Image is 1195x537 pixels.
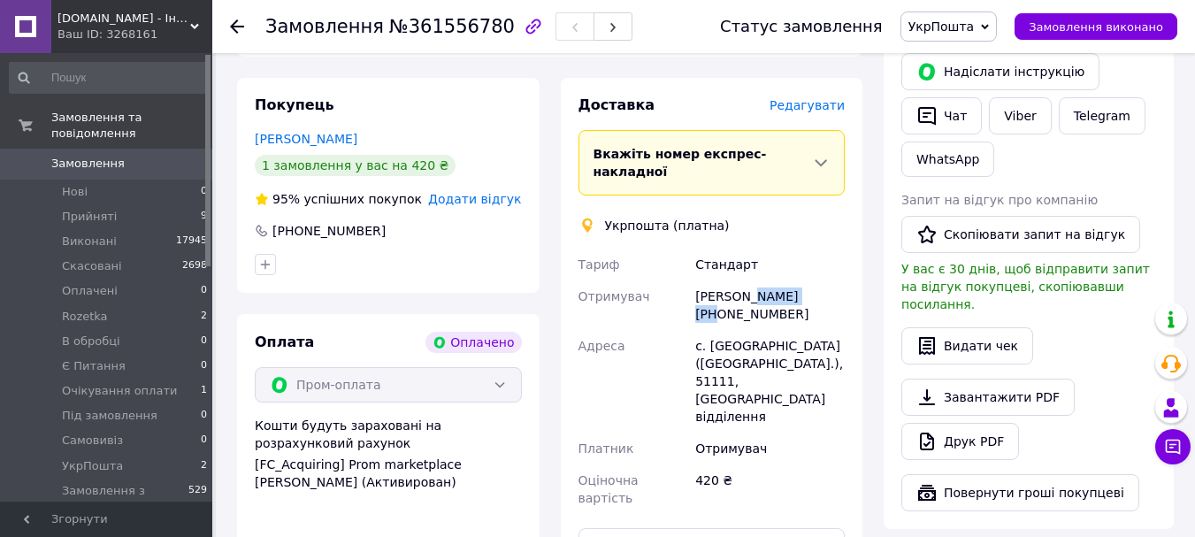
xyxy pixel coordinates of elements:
[901,262,1150,311] span: У вас є 30 днів, щоб відправити запит на відгук покупцеві, скопіювавши посилання.
[389,16,515,37] span: №361556780
[265,16,384,37] span: Замовлення
[255,155,456,176] div: 1 замовлення у вас на 420 ₴
[62,184,88,200] span: Нові
[51,156,125,172] span: Замовлення
[57,27,212,42] div: Ваш ID: 3268161
[57,11,190,27] span: izdorov.com.ua - Інтернет-магазин вітамінів і біодобавок
[901,379,1075,416] a: Завантажити PDF
[692,433,848,464] div: Отримувач
[1059,97,1145,134] a: Telegram
[720,18,883,35] div: Статус замовлення
[62,209,117,225] span: Прийняті
[230,18,244,35] div: Повернутися назад
[188,483,207,515] span: 529
[989,97,1051,134] a: Viber
[201,383,207,399] span: 1
[62,283,118,299] span: Оплачені
[255,334,314,350] span: Оплата
[692,249,848,280] div: Стандарт
[9,62,209,94] input: Пошук
[901,327,1033,364] button: Видати чек
[901,97,982,134] button: Чат
[255,96,334,113] span: Покупець
[578,289,650,303] span: Отримувач
[901,216,1140,253] button: Скопіювати запит на відгук
[62,383,177,399] span: Очікування оплати
[62,309,108,325] span: Rozetka
[770,98,845,112] span: Редагувати
[62,234,117,249] span: Виконані
[201,358,207,374] span: 0
[182,258,207,274] span: 2698
[601,217,734,234] div: Укрпошта (платна)
[1029,20,1163,34] span: Замовлення виконано
[425,332,521,353] div: Оплачено
[578,257,620,272] span: Тариф
[62,258,122,274] span: Скасовані
[62,334,120,349] span: В обробці
[62,433,123,449] span: Самовивіз
[271,222,387,240] div: [PHONE_NUMBER]
[201,334,207,349] span: 0
[201,283,207,299] span: 0
[578,96,655,113] span: Доставка
[62,458,123,474] span: УкрПошта
[1155,429,1191,464] button: Чат з покупцем
[428,192,521,206] span: Додати відгук
[255,417,522,491] div: Кошти будуть зараховані на розрахунковий рахунок
[901,193,1098,207] span: Запит на відгук про компанію
[51,110,212,142] span: Замовлення та повідомлення
[201,209,207,225] span: 9
[62,483,188,515] span: Замовлення з [PERSON_NAME]
[255,456,522,491] div: [FC_Acquiring] Prom marketplace [PERSON_NAME] (Активирован)
[62,358,126,374] span: Є Питання
[1015,13,1177,40] button: Замовлення виконано
[201,433,207,449] span: 0
[692,280,848,330] div: [PERSON_NAME] [PHONE_NUMBER]
[901,474,1139,511] button: Повернути гроші покупцеві
[578,441,634,456] span: Платник
[272,192,300,206] span: 95%
[908,19,975,34] span: УкрПошта
[594,147,767,179] span: Вкажіть номер експрес-накладної
[901,142,994,177] a: WhatsApp
[255,132,357,146] a: [PERSON_NAME]
[201,408,207,424] span: 0
[176,234,207,249] span: 17945
[901,423,1019,460] a: Друк PDF
[692,464,848,514] div: 420 ₴
[62,408,157,424] span: Під замовлення
[201,184,207,200] span: 0
[578,473,639,505] span: Оціночна вартість
[692,330,848,433] div: с. [GEOGRAPHIC_DATA] ([GEOGRAPHIC_DATA].), 51111, [GEOGRAPHIC_DATA] відділення
[578,339,625,353] span: Адреса
[201,309,207,325] span: 2
[901,53,1099,90] button: Надіслати інструкцію
[201,458,207,474] span: 2
[255,190,422,208] div: успішних покупок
